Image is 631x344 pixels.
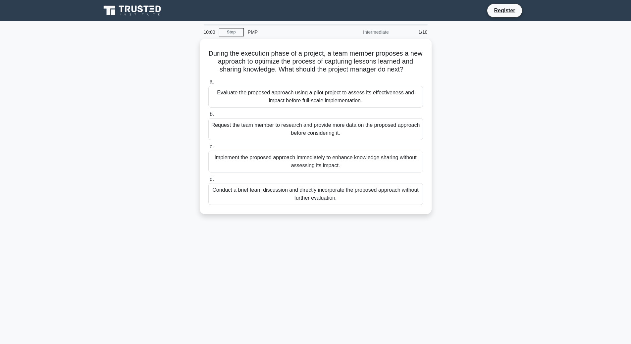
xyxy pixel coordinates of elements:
[208,151,423,172] div: Implement the proposed approach immediately to enhance knowledge sharing without assessing its im...
[208,86,423,108] div: Evaluate the proposed approach using a pilot project to assess its effectiveness and impact befor...
[244,25,335,39] div: PMP
[208,118,423,140] div: Request the team member to research and provide more data on the proposed approach before conside...
[210,111,214,117] span: b.
[210,144,214,149] span: c.
[335,25,393,39] div: Intermediate
[208,183,423,205] div: Conduct a brief team discussion and directly incorporate the proposed approach without further ev...
[393,25,432,39] div: 1/10
[210,176,214,182] span: d.
[210,79,214,84] span: a.
[490,6,519,15] a: Register
[200,25,219,39] div: 10:00
[208,49,424,74] h5: During the execution phase of a project, a team member proposes a new approach to optimize the pr...
[219,28,244,36] a: Stop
